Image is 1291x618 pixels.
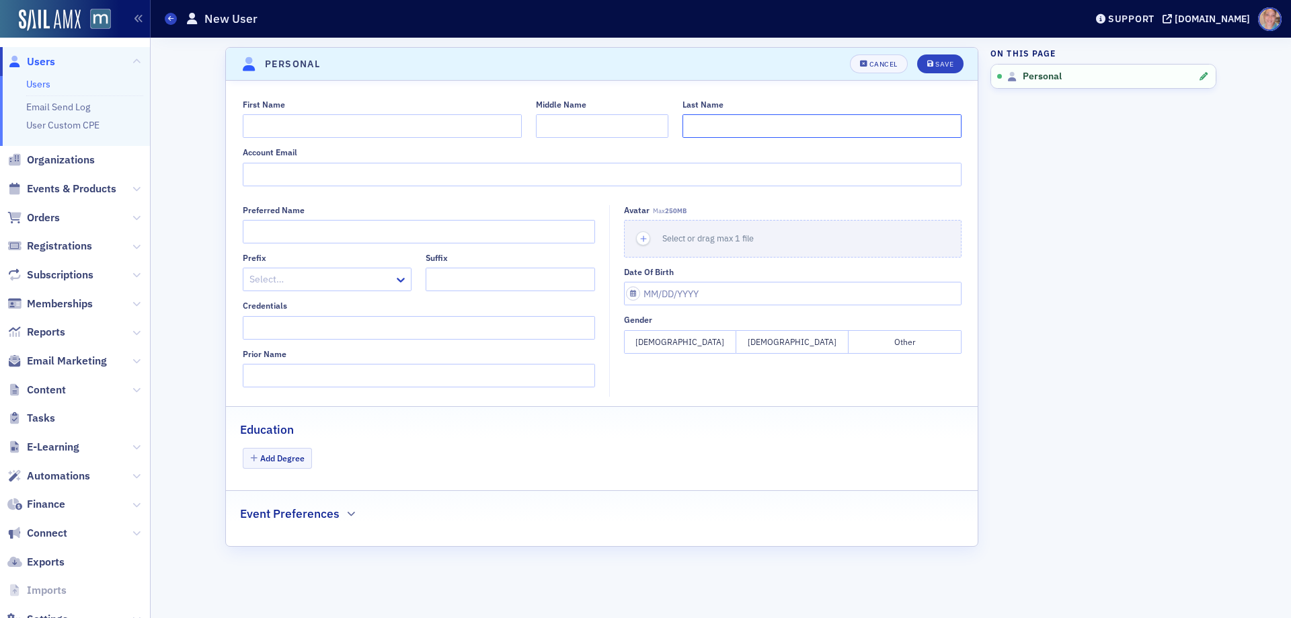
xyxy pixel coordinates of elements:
div: Cancel [869,61,898,68]
div: Last Name [682,100,723,110]
a: Orders [7,210,60,225]
div: Preferred Name [243,205,305,215]
span: Connect [27,526,67,541]
span: E-Learning [27,440,79,455]
a: Finance [7,497,65,512]
a: User Custom CPE [26,119,100,131]
div: First Name [243,100,285,110]
div: Prior Name [243,349,286,359]
a: Imports [7,583,67,598]
a: Content [7,383,66,397]
span: Orders [27,210,60,225]
a: Memberships [7,297,93,311]
div: Middle Name [536,100,586,110]
div: Prefix [243,253,266,263]
button: Cancel [850,54,908,73]
span: Subscriptions [27,268,93,282]
span: Events & Products [27,182,116,196]
button: Select or drag max 1 file [624,220,962,258]
span: Imports [27,583,67,598]
a: Exports [7,555,65,570]
button: [DEMOGRAPHIC_DATA] [736,330,849,354]
span: Email Marketing [27,354,107,369]
a: Registrations [7,239,92,254]
h2: Event Preferences [240,505,340,523]
div: Suffix [426,253,448,263]
button: [DEMOGRAPHIC_DATA] [624,330,736,354]
a: Automations [7,469,90,484]
a: Users [7,54,55,69]
input: MM/DD/YYYY [624,282,962,305]
span: Automations [27,469,90,484]
a: Events & Products [7,182,116,196]
span: Personal [1023,71,1062,83]
h1: New User [204,11,258,27]
a: Email Send Log [26,101,90,113]
button: Save [917,54,964,73]
a: Reports [7,325,65,340]
span: Max [653,206,687,215]
a: Users [26,78,50,90]
div: Save [935,61,953,68]
h4: On this page [990,47,1216,59]
div: Account Email [243,147,297,157]
button: [DOMAIN_NAME] [1163,14,1255,24]
div: [DOMAIN_NAME] [1175,13,1250,25]
a: Connect [7,526,67,541]
span: Exports [27,555,65,570]
div: Credentials [243,301,287,311]
a: View Homepage [81,9,111,32]
span: Reports [27,325,65,340]
img: SailAMX [90,9,111,30]
a: Organizations [7,153,95,167]
div: Support [1108,13,1155,25]
div: Avatar [624,205,650,215]
span: Profile [1258,7,1282,31]
span: Tasks [27,411,55,426]
h4: Personal [265,57,320,71]
span: Memberships [27,297,93,311]
a: E-Learning [7,440,79,455]
button: Add Degree [243,448,313,469]
span: Users [27,54,55,69]
span: Select or drag max 1 file [662,233,754,243]
span: Registrations [27,239,92,254]
span: Organizations [27,153,95,167]
a: Subscriptions [7,268,93,282]
a: Tasks [7,411,55,426]
img: SailAMX [19,9,81,31]
a: Email Marketing [7,354,107,369]
button: Other [849,330,961,354]
h2: Education [240,421,294,438]
span: Content [27,383,66,397]
span: 250MB [665,206,687,215]
div: Gender [624,315,652,325]
div: Date of Birth [624,267,674,277]
span: Finance [27,497,65,512]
